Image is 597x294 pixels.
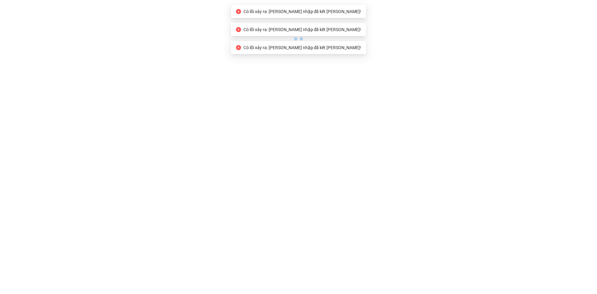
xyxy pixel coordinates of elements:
[236,27,241,32] span: close-circle
[243,9,361,14] span: Có lỗi xảy ra: [PERSON_NAME] nhập đã kết [PERSON_NAME]!
[236,45,241,50] span: close-circle
[236,9,241,14] span: close-circle
[243,27,361,32] span: Có lỗi xảy ra: [PERSON_NAME] nhập đã kết [PERSON_NAME]!
[243,45,361,50] span: Có lỗi xảy ra: [PERSON_NAME] nhập đã kết [PERSON_NAME]!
